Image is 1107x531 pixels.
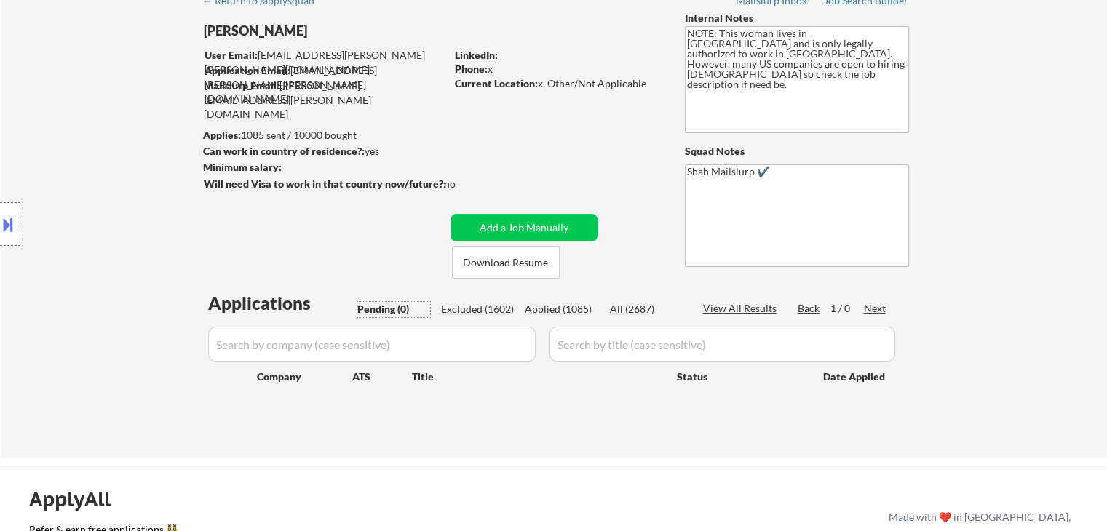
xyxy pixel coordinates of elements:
[455,77,538,89] strong: Current Location:
[823,370,887,384] div: Date Applied
[452,246,560,279] button: Download Resume
[203,145,365,157] strong: Can work in country of residence?:
[203,128,445,143] div: 1085 sent / 10000 bought
[703,301,781,316] div: View All Results
[455,49,498,61] strong: LinkedIn:
[29,487,127,511] div: ApplyAll
[208,295,352,312] div: Applications
[685,11,909,25] div: Internal Notes
[455,62,661,76] div: x
[864,301,887,316] div: Next
[204,177,446,190] strong: Will need Visa to work in that country now/future?:
[204,79,445,121] div: [PERSON_NAME][EMAIL_ADDRESS][PERSON_NAME][DOMAIN_NAME]
[455,63,488,75] strong: Phone:
[204,22,503,40] div: [PERSON_NAME]
[685,144,909,159] div: Squad Notes
[444,177,485,191] div: no
[525,302,598,316] div: Applied (1085)
[205,48,445,76] div: [EMAIL_ADDRESS][PERSON_NAME][PERSON_NAME][DOMAIN_NAME]
[441,302,514,316] div: Excluded (1602)
[830,301,864,316] div: 1 / 0
[208,327,536,362] input: Search by company (case sensitive)
[610,302,683,316] div: All (2687)
[205,64,290,76] strong: Application Email:
[677,363,802,389] div: Status
[257,370,352,384] div: Company
[549,327,895,362] input: Search by title (case sensitive)
[357,302,430,316] div: Pending (0)
[798,301,821,316] div: Back
[205,49,258,61] strong: User Email:
[352,370,412,384] div: ATS
[412,370,663,384] div: Title
[203,144,441,159] div: yes
[455,76,661,91] div: x, Other/Not Applicable
[451,214,598,241] button: Add a Job Manually
[205,63,445,106] div: [EMAIL_ADDRESS][PERSON_NAME][PERSON_NAME][DOMAIN_NAME]
[204,79,279,92] strong: Mailslurp Email:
